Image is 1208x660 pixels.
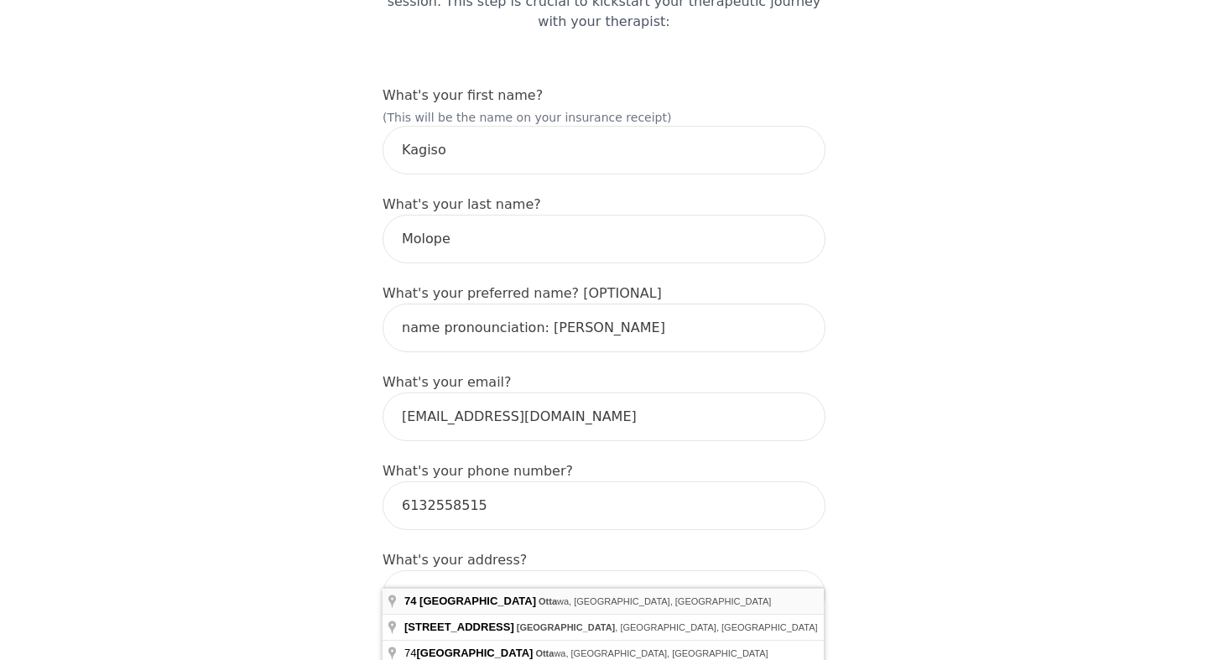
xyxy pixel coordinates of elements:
label: What's your email? [383,374,512,390]
span: Otta [539,596,557,606]
span: 74 [404,647,535,659]
label: What's your phone number? [383,463,573,479]
span: 74 [404,595,416,607]
span: [GEOGRAPHIC_DATA] [517,622,616,632]
span: Otta [535,648,554,658]
label: What's your preferred name? [OPTIONAL] [383,285,662,301]
span: , [GEOGRAPHIC_DATA], [GEOGRAPHIC_DATA] [517,622,818,632]
label: What's your first name? [383,87,543,103]
label: What's your last name? [383,196,541,212]
p: (This will be the name on your insurance receipt) [383,109,825,126]
label: What's your address? [383,552,527,568]
span: [GEOGRAPHIC_DATA] [416,647,533,659]
span: [STREET_ADDRESS] [404,621,514,633]
span: wa, [GEOGRAPHIC_DATA], [GEOGRAPHIC_DATA] [535,648,768,658]
span: wa, [GEOGRAPHIC_DATA], [GEOGRAPHIC_DATA] [539,596,771,606]
span: [GEOGRAPHIC_DATA] [419,595,536,607]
